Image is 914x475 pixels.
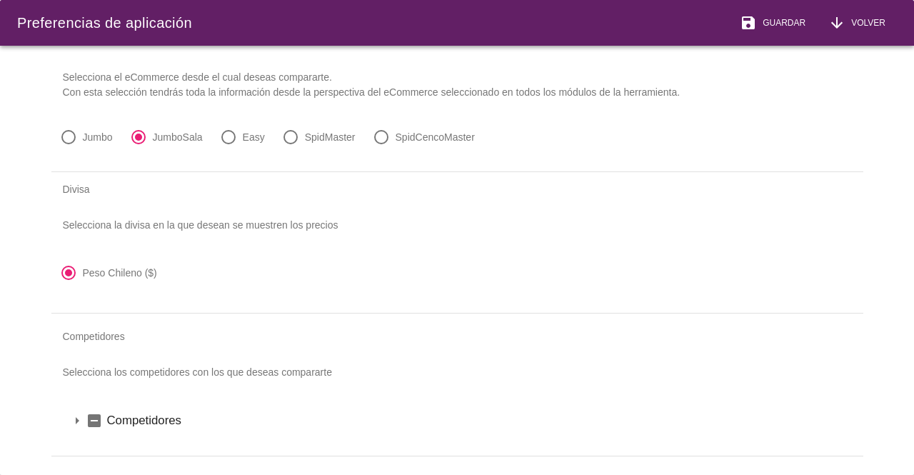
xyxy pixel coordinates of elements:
label: SpidMaster [305,130,356,144]
span: Volver [845,16,885,29]
i: arrow_downward [828,14,845,31]
label: Peso Chileno ($) [83,266,157,280]
label: Easy [243,130,265,144]
label: Jumbo [83,130,113,144]
label: SpidCencoMaster [396,130,475,144]
i: arrow_drop_down [69,412,86,429]
label: Competidores [107,411,846,429]
p: Selecciona la divisa en la que desean se muestren los precios [51,206,863,244]
div: Competidores [51,319,863,354]
i: indeterminate_check_box [86,412,103,429]
div: Preferencias de aplicación [17,12,192,34]
p: Selecciona el eCommerce desde el cual deseas compararte. Con esta selección tendrás toda la infor... [51,59,863,111]
label: JumboSala [153,130,203,144]
p: Selecciona los competidores con los que deseas compararte [51,354,863,391]
span: Guardar [757,16,805,29]
div: Divisa [51,172,863,206]
i: save [740,14,757,31]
